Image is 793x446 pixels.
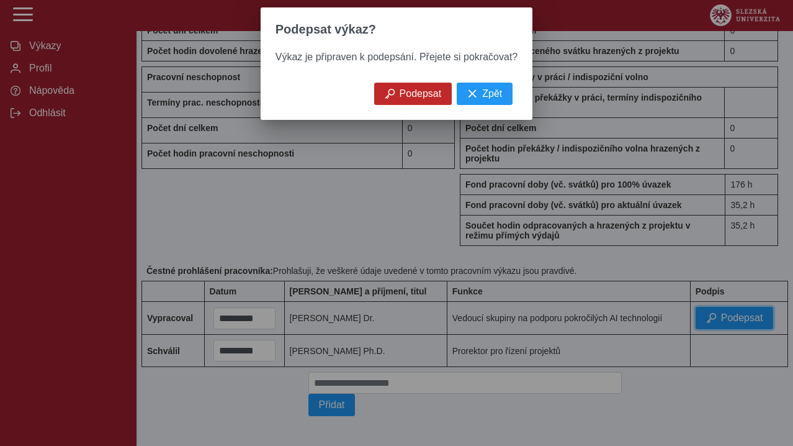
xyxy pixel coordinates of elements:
[482,88,502,99] span: Zpět
[400,88,442,99] span: Podepsat
[374,83,452,105] button: Podepsat
[276,22,376,37] span: Podepsat výkaz?
[457,83,513,105] button: Zpět
[276,52,517,62] span: Výkaz je připraven k podepsání. Přejete si pokračovat?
